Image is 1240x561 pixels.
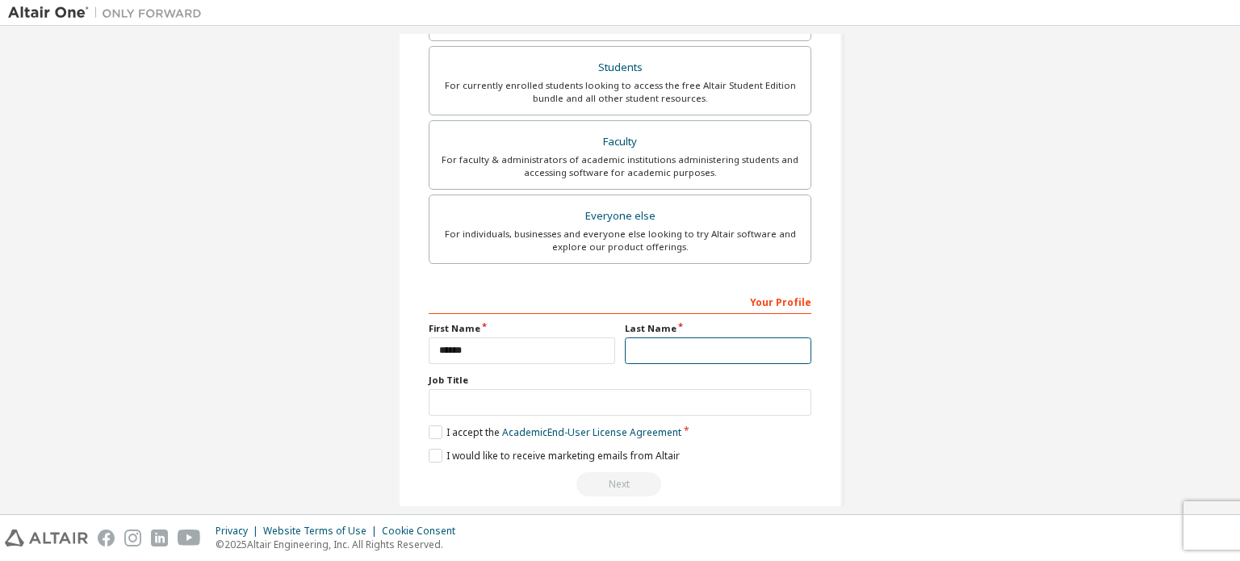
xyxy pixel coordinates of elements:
[263,525,382,538] div: Website Terms of Use
[5,530,88,546] img: altair_logo.svg
[439,153,801,179] div: For faculty & administrators of academic institutions administering students and accessing softwa...
[439,131,801,153] div: Faculty
[429,472,811,496] div: Please wait while checking email ...
[216,538,465,551] p: © 2025 Altair Engineering, Inc. All Rights Reserved.
[178,530,201,546] img: youtube.svg
[429,374,811,387] label: Job Title
[429,322,615,335] label: First Name
[124,530,141,546] img: instagram.svg
[98,530,115,546] img: facebook.svg
[625,322,811,335] label: Last Name
[502,425,681,439] a: Academic End-User License Agreement
[439,79,801,105] div: For currently enrolled students looking to access the free Altair Student Edition bundle and all ...
[429,425,681,439] label: I accept the
[216,525,263,538] div: Privacy
[439,57,801,79] div: Students
[439,228,801,253] div: For individuals, businesses and everyone else looking to try Altair software and explore our prod...
[429,449,680,463] label: I would like to receive marketing emails from Altair
[429,288,811,314] div: Your Profile
[382,525,465,538] div: Cookie Consent
[151,530,168,546] img: linkedin.svg
[439,205,801,228] div: Everyone else
[8,5,210,21] img: Altair One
